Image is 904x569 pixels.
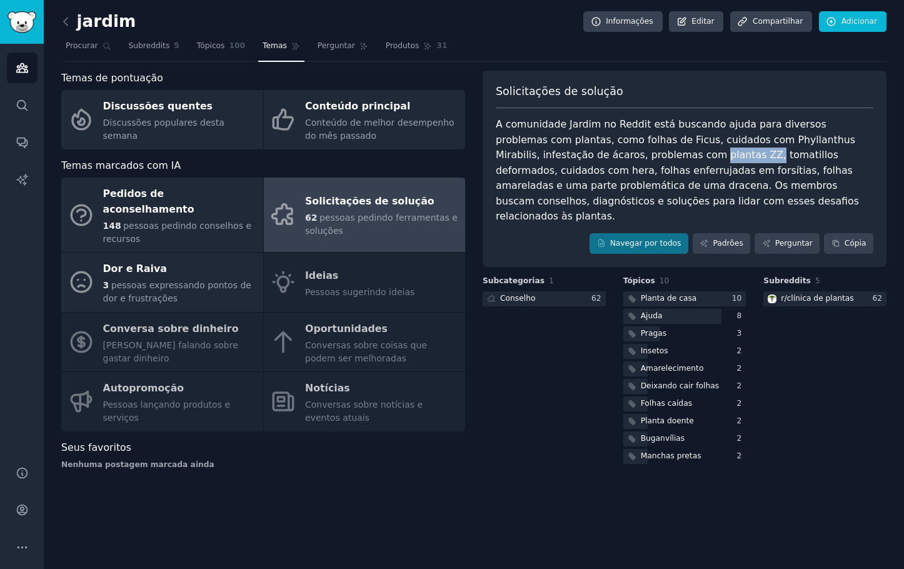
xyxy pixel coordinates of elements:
[61,90,263,149] a: Discussões quentesDiscussões populares desta semana
[590,233,688,254] a: Navegar por todos
[103,100,213,112] font: Discussões quentes
[549,276,554,285] font: 1
[313,36,373,62] a: Perguntar
[264,178,466,252] a: Solicitações de solução62pessoas pedindo ferramentas e soluções
[61,441,131,453] font: Seus favoritos
[763,291,886,307] a: clínica de plantasr/clínica de plantas62
[641,451,701,460] font: Manchas pretas
[496,118,862,222] font: A comunidade Jardim no Reddit está buscando ajuda para diversos problemas com plantas, como folha...
[610,239,681,248] font: Navegar por todos
[623,326,746,342] a: Pragas3
[103,221,252,244] font: pessoas pedindo conselhos e recursos
[641,329,666,338] font: Pragas
[103,280,109,290] font: 3
[305,213,458,236] font: pessoas pedindo ferramentas e soluções
[755,233,820,254] a: Perguntar
[61,72,163,84] font: Temas de pontuação
[669,11,723,33] a: Editar
[229,41,246,50] font: 100
[641,434,685,443] font: Buganvílias
[737,399,742,408] font: 2
[623,396,746,412] a: Folhas caídas2
[730,11,812,33] a: Compartilhar
[623,414,746,430] a: Planta doente2
[737,451,742,460] font: 2
[483,291,606,307] a: Conselho62
[103,188,194,215] font: Pedidos de aconselhamento
[737,364,742,373] font: 2
[305,100,410,112] font: Conteúdo principal
[753,17,803,26] font: Compartilhar
[845,239,866,248] font: Cópia
[263,41,287,50] font: Temas
[61,253,263,312] a: Dor e Raiva3pessoas expressando pontos de dor e frustrações
[641,311,663,320] font: Ajuda
[591,294,601,303] font: 62
[737,329,742,338] font: 3
[623,379,746,395] a: Deixando cair folhas2
[103,118,224,141] font: Discussões populares desta semana
[623,431,746,447] a: Buganvílias2
[641,346,668,355] font: Insetos
[197,41,225,50] font: Tópicos
[623,361,746,377] a: Amarelecimento2
[713,239,743,248] font: Padrões
[61,36,116,62] a: Procurar
[483,276,545,285] font: Subcategorias
[103,263,167,274] font: Dor e Raiva
[691,17,714,26] font: Editar
[623,344,746,360] a: Insetos2
[103,221,121,231] font: 148
[787,294,854,303] font: clínica de plantas
[77,12,136,31] font: jardim
[305,195,434,207] font: Solicitações de solução
[61,159,181,171] font: Temas marcados com IA
[264,90,466,149] a: Conteúdo principalConteúdo de melhor desempenho do mês passado
[732,294,742,303] font: 10
[381,36,452,62] a: Produtos31
[641,364,704,373] font: Amarelecimento
[124,36,184,62] a: Subreddits5
[819,11,886,33] a: Adicionar
[623,276,655,285] font: Tópicos
[737,346,742,355] font: 2
[841,17,877,26] font: Adicionar
[318,41,355,50] font: Perguntar
[768,295,776,303] img: clínica de plantas
[641,399,692,408] font: Folhas caídas
[775,239,813,248] font: Perguntar
[737,434,742,443] font: 2
[872,294,882,303] font: 62
[386,41,419,50] font: Produtos
[305,213,317,223] font: 62
[606,17,653,26] font: Informações
[763,276,811,285] font: Subreddits
[641,416,694,425] font: Planta doente
[500,294,535,303] font: Conselho
[693,233,750,254] a: Padrões
[781,294,786,303] font: r/
[66,41,98,50] font: Procurar
[623,291,746,307] a: Planta de casa10
[258,36,304,62] a: Temas
[623,309,746,325] a: Ajuda8
[129,41,170,50] font: Subreddits
[61,460,214,469] font: Nenhuma postagem marcada ainda
[174,41,179,50] font: 5
[436,41,447,50] font: 31
[737,381,742,390] font: 2
[583,11,663,33] a: Informações
[737,416,742,425] font: 2
[737,311,742,320] font: 8
[305,118,455,141] font: Conteúdo de melhor desempenho do mês passado
[496,85,623,98] font: Solicitações de solução
[641,381,720,390] font: Deixando cair folhas
[815,276,820,285] font: 5
[193,36,249,62] a: Tópicos100
[103,280,251,303] font: pessoas expressando pontos de dor e frustrações
[623,449,746,465] a: Manchas pretas2
[641,294,697,303] font: Planta de casa
[660,276,670,285] font: 10
[8,11,36,33] img: Logotipo do GummySearch
[824,233,873,254] button: Cópia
